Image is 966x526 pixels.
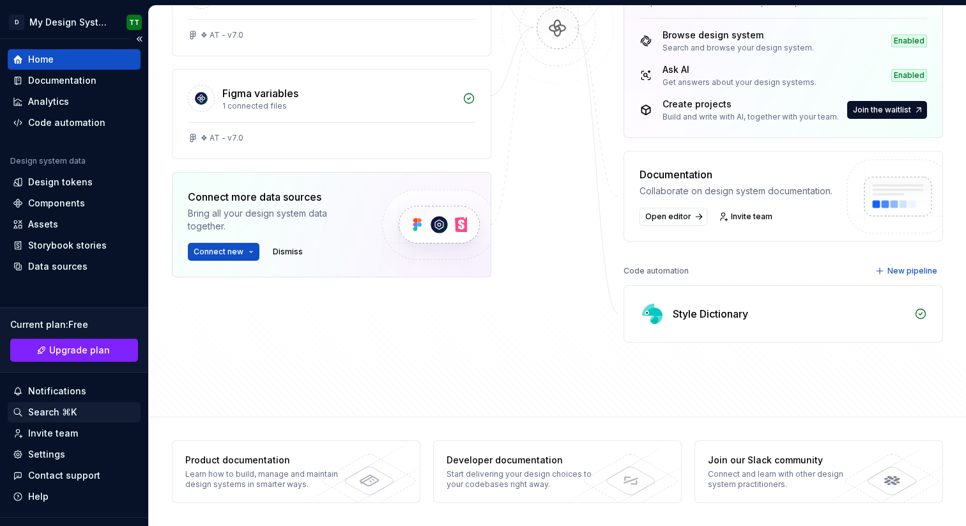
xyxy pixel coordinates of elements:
div: Invite team [28,427,78,440]
button: Help [8,486,141,507]
div: Bring all your design system data together. [188,207,360,233]
div: Enabled [891,35,927,47]
a: Assets [8,214,141,235]
span: Join the waitlist [853,105,911,115]
button: Upgrade plan [10,339,138,362]
div: Get answers about your design systems. [663,77,816,88]
div: Design system data [10,156,86,166]
a: Invite team [8,423,141,444]
div: Help [28,490,49,503]
div: Code automation [28,116,105,129]
div: Design tokens [28,176,93,189]
div: Storybook stories [28,239,107,252]
div: Settings [28,448,65,461]
a: Code automation [8,112,141,133]
div: Enabled [891,69,927,82]
button: DMy Design SystemTT [3,8,146,36]
button: New pipeline [871,262,943,280]
div: Home [28,53,54,66]
a: Product documentationLearn how to build, manage and maintain design systems in smarter ways. [172,440,420,503]
div: Current plan : Free [10,318,138,331]
span: Dismiss [273,247,303,257]
a: Developer documentationStart delivering your design choices to your codebases right away. [433,440,682,503]
span: Invite team [731,212,772,222]
a: Design tokens [8,172,141,192]
div: Start delivering your design choices to your codebases right away. [447,469,606,490]
div: Connect more data sources [188,189,360,205]
div: TT [129,17,139,27]
button: Collapse sidebar [130,30,148,48]
a: Open editor [640,208,707,226]
div: Data sources [28,260,88,273]
div: Learn how to build, manage and maintain design systems in smarter ways. [185,469,345,490]
a: Analytics [8,91,141,112]
div: Components [28,197,85,210]
a: Documentation [8,70,141,91]
div: Style Dictionary [673,306,748,321]
div: Search and browse your design system. [663,43,814,53]
div: ❖ AT - v7.0 [201,30,243,40]
span: New pipeline [887,266,937,276]
div: Documentation [28,74,96,87]
button: Dismiss [267,243,309,261]
div: Assets [28,218,58,231]
a: Settings [8,444,141,465]
div: Figma variables [222,86,298,101]
div: Join our Slack community [708,454,868,467]
div: Connect and learn with other design system practitioners. [708,469,868,490]
button: Notifications [8,381,141,401]
div: Product documentation [185,454,345,467]
a: Invite team [715,208,778,226]
div: Create projects [663,98,839,111]
div: Notifications [28,385,86,398]
div: Ask AI [663,63,816,76]
div: 1 connected files [222,101,455,111]
button: Connect new [188,243,259,261]
span: Open editor [645,212,691,222]
button: Join the waitlist [847,101,927,119]
div: Search ⌘K [28,406,77,419]
div: ❖ AT - v7.0 [201,133,243,143]
a: Figma variables1 connected files❖ AT - v7.0 [172,69,491,159]
button: Search ⌘K [8,402,141,422]
div: Developer documentation [447,454,606,467]
div: My Design System [29,16,111,29]
button: Contact support [8,465,141,486]
div: Contact support [28,469,100,482]
a: Components [8,193,141,213]
a: Home [8,49,141,70]
div: Browse design system [663,29,814,42]
div: Code automation [624,262,689,280]
div: Collaborate on design system documentation. [640,185,832,197]
div: Analytics [28,95,69,108]
div: Documentation [640,167,832,182]
a: Storybook stories [8,235,141,256]
div: Build and write with AI, together with your team. [663,112,839,122]
span: Upgrade plan [49,344,110,357]
span: Connect new [194,247,243,257]
a: Join our Slack communityConnect and learn with other design system practitioners. [694,440,943,503]
div: D [9,15,24,30]
a: Data sources [8,256,141,277]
